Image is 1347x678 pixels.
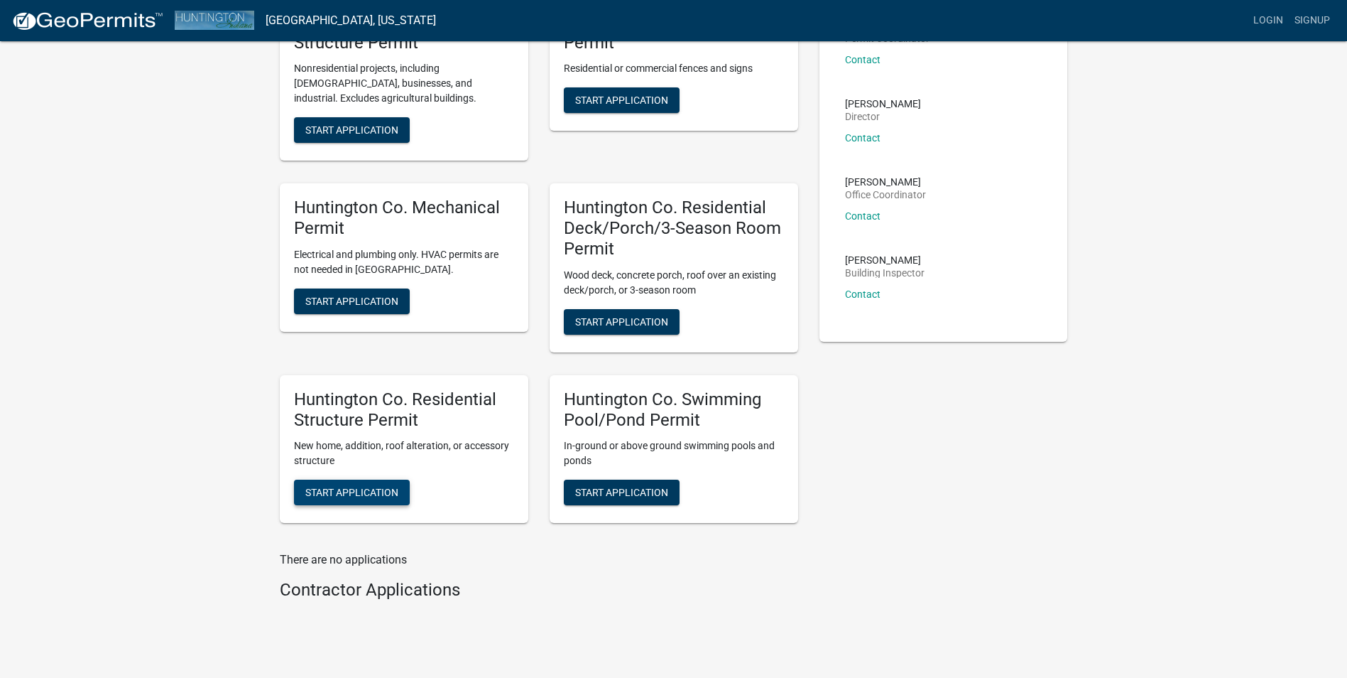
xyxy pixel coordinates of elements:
[564,480,680,505] button: Start Application
[845,54,880,65] a: Contact
[294,247,514,277] p: Electrical and plumbing only. HVAC permits are not needed in [GEOGRAPHIC_DATA].
[845,177,926,187] p: [PERSON_NAME]
[1248,7,1289,34] a: Login
[845,132,880,144] a: Contact
[845,289,880,300] a: Contact
[845,268,925,278] p: Building Inspector
[294,117,410,143] button: Start Application
[294,480,410,505] button: Start Application
[294,61,514,106] p: Nonresidential projects, including [DEMOGRAPHIC_DATA], businesses, and industrial. Excludes agric...
[845,112,921,122] p: Director
[294,438,514,468] p: New home, addition, roof alteration, or accessory structure
[575,95,668,106] span: Start Application
[575,487,668,498] span: Start Application
[564,61,784,76] p: Residential or commercial fences and signs
[845,190,926,200] p: Office Coordinator
[564,389,784,431] h5: Huntington Co. Swimming Pool/Pond Permit
[280,551,798,569] p: There are no applications
[305,487,398,498] span: Start Application
[175,11,254,30] img: Huntington County, Indiana
[845,255,925,265] p: [PERSON_NAME]
[266,9,436,33] a: [GEOGRAPHIC_DATA], [US_STATE]
[564,309,680,335] button: Start Application
[575,316,668,327] span: Start Application
[280,580,798,601] h4: Contractor Applications
[845,99,921,109] p: [PERSON_NAME]
[1289,7,1336,34] a: Signup
[564,268,784,298] p: Wood deck, concrete porch, roof over an existing deck/porch, or 3-season room
[294,389,514,431] h5: Huntington Co. Residential Structure Permit
[294,198,514,239] h5: Huntington Co. Mechanical Permit
[845,210,880,222] a: Contact
[305,295,398,306] span: Start Application
[564,87,680,113] button: Start Application
[280,580,798,606] wm-workflow-list-section: Contractor Applications
[564,198,784,259] h5: Huntington Co. Residential Deck/Porch/3-Season Room Permit
[294,289,410,314] button: Start Application
[564,438,784,468] p: In-ground or above ground swimming pools and ponds
[305,124,398,136] span: Start Application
